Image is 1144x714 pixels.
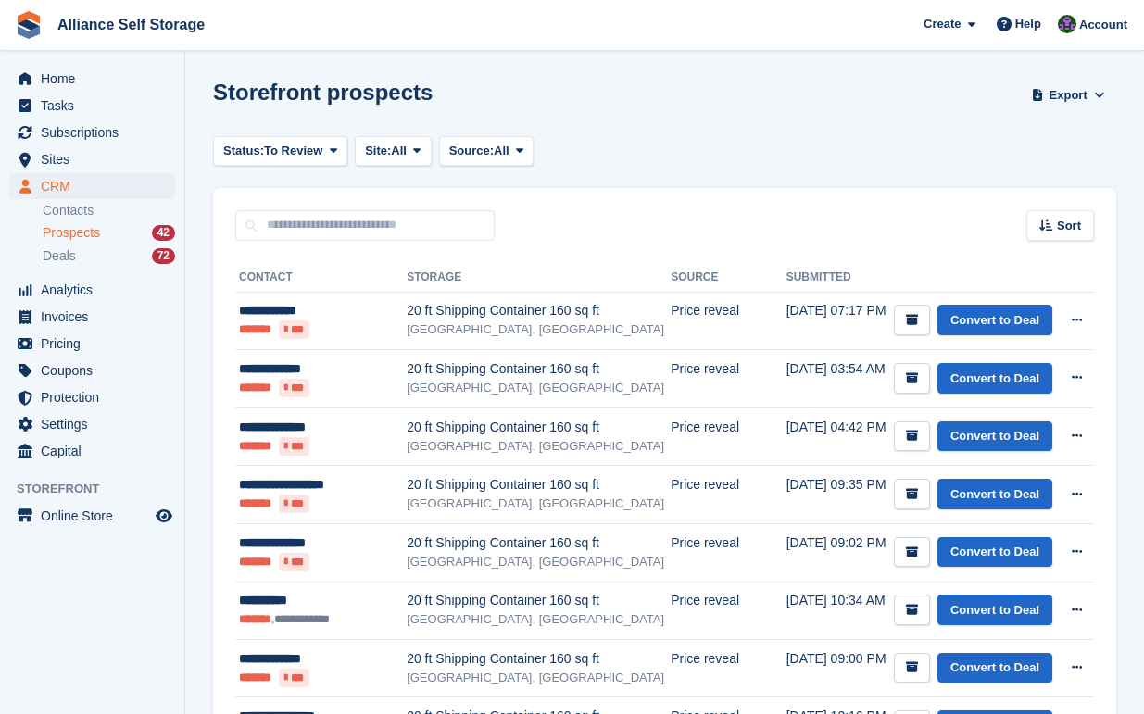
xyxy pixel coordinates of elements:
[213,80,433,105] h1: Storefront prospects
[355,136,432,167] button: Site: All
[264,142,322,160] span: To Review
[407,591,671,610] div: 20 ft Shipping Container 160 sq ft
[43,247,76,265] span: Deals
[937,537,1052,568] a: Convert to Deal
[1027,80,1109,110] button: Export
[671,582,786,639] td: Price reveal
[439,136,534,167] button: Source: All
[671,263,786,293] th: Source
[786,639,889,697] td: [DATE] 09:00 PM
[15,11,43,39] img: stora-icon-8386f47178a22dfd0bd8f6a31ec36ba5ce8667c1dd55bd0f319d3a0aa187defe.svg
[449,142,494,160] span: Source:
[41,304,152,330] span: Invoices
[786,524,889,582] td: [DATE] 09:02 PM
[41,277,152,303] span: Analytics
[1057,217,1081,235] span: Sort
[1015,15,1041,33] span: Help
[9,411,175,437] a: menu
[235,263,407,293] th: Contact
[43,223,175,243] a: Prospects 42
[937,305,1052,335] a: Convert to Deal
[407,495,671,513] div: [GEOGRAPHIC_DATA], [GEOGRAPHIC_DATA]
[407,359,671,379] div: 20 ft Shipping Container 160 sq ft
[43,246,175,266] a: Deals 72
[1079,16,1127,34] span: Account
[786,350,889,408] td: [DATE] 03:54 AM
[41,438,152,464] span: Capital
[786,582,889,639] td: [DATE] 10:34 AM
[1050,86,1087,105] span: Export
[937,363,1052,394] a: Convert to Deal
[407,649,671,669] div: 20 ft Shipping Container 160 sq ft
[41,93,152,119] span: Tasks
[407,533,671,553] div: 20 ft Shipping Container 160 sq ft
[9,93,175,119] a: menu
[671,639,786,697] td: Price reveal
[152,225,175,241] div: 42
[152,248,175,264] div: 72
[407,437,671,456] div: [GEOGRAPHIC_DATA], [GEOGRAPHIC_DATA]
[391,142,407,160] span: All
[786,407,889,466] td: [DATE] 04:42 PM
[407,418,671,437] div: 20 ft Shipping Container 160 sq ft
[213,136,347,167] button: Status: To Review
[494,142,509,160] span: All
[937,595,1052,625] a: Convert to Deal
[937,479,1052,509] a: Convert to Deal
[41,357,152,383] span: Coupons
[786,292,889,350] td: [DATE] 07:17 PM
[43,224,100,242] span: Prospects
[153,505,175,527] a: Preview store
[9,503,175,529] a: menu
[41,146,152,172] span: Sites
[223,142,264,160] span: Status:
[407,379,671,397] div: [GEOGRAPHIC_DATA], [GEOGRAPHIC_DATA]
[937,421,1052,452] a: Convert to Deal
[671,524,786,582] td: Price reveal
[9,438,175,464] a: menu
[671,407,786,466] td: Price reveal
[9,384,175,410] a: menu
[41,66,152,92] span: Home
[671,466,786,524] td: Price reveal
[407,301,671,320] div: 20 ft Shipping Container 160 sq ft
[407,263,671,293] th: Storage
[9,357,175,383] a: menu
[937,653,1052,683] a: Convert to Deal
[671,350,786,408] td: Price reveal
[407,553,671,571] div: [GEOGRAPHIC_DATA], [GEOGRAPHIC_DATA]
[786,263,889,293] th: Submitted
[41,503,152,529] span: Online Store
[41,384,152,410] span: Protection
[407,320,671,339] div: [GEOGRAPHIC_DATA], [GEOGRAPHIC_DATA]
[365,142,391,160] span: Site:
[50,9,212,40] a: Alliance Self Storage
[407,669,671,687] div: [GEOGRAPHIC_DATA], [GEOGRAPHIC_DATA]
[9,331,175,357] a: menu
[924,15,961,33] span: Create
[9,146,175,172] a: menu
[41,331,152,357] span: Pricing
[9,119,175,145] a: menu
[407,610,671,629] div: [GEOGRAPHIC_DATA], [GEOGRAPHIC_DATA]
[1058,15,1076,33] img: Romilly Norton
[786,466,889,524] td: [DATE] 09:35 PM
[9,173,175,199] a: menu
[9,66,175,92] a: menu
[9,304,175,330] a: menu
[9,277,175,303] a: menu
[41,173,152,199] span: CRM
[671,292,786,350] td: Price reveal
[41,119,152,145] span: Subscriptions
[41,411,152,437] span: Settings
[43,202,175,219] a: Contacts
[17,480,184,498] span: Storefront
[407,475,671,495] div: 20 ft Shipping Container 160 sq ft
